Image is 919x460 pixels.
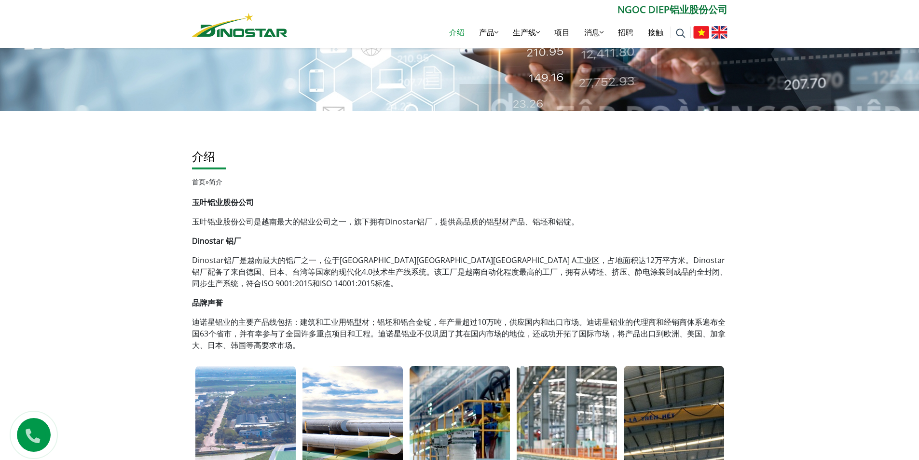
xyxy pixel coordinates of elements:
[192,255,727,289] font: 是越南最大的铝厂之一，位于[GEOGRAPHIC_DATA][GEOGRAPHIC_DATA][GEOGRAPHIC_DATA] A工业区，占地面积达12万平方米。Dinostar铝厂配备了来自...
[192,177,206,186] a: 首页
[693,26,709,39] img: 越南语
[554,27,570,38] font: 项目
[254,216,579,227] font: 是越南最大的铝业公司之一，旗下拥有Dinostar铝厂，提供高品质的铝型材产品、铝坯和铝锭。
[192,297,223,308] font: 品牌声誉
[206,177,209,186] font: »
[472,17,506,48] a: 产品
[192,13,288,37] img: 恐龙星铝业
[192,317,726,350] font: 迪诺星铝业的主要产品线包括：建筑和工业用铝型材；铝坯和铝合金锭，年产量超过10万吨，供应国内和出口市场。迪诺星铝业的代理商和经销商体系遍布全国63个省市，并有幸参与了全国许多重点项目和工程。迪诺...
[192,236,241,246] font: Dinostar 铝厂
[192,197,254,208] font: 玉叶铝业股份公司
[584,27,600,38] font: 消息
[611,17,641,48] a: 招聘
[442,17,472,48] a: 介绍
[712,26,727,39] img: 英语
[641,17,671,48] a: 接触
[192,216,254,227] a: 玉叶铝业股份公司
[676,28,686,38] img: 搜索
[618,27,633,38] font: 招聘
[547,17,577,48] a: 项目
[192,255,239,265] a: Dinostar铝厂
[449,27,465,38] font: 介绍
[577,17,611,48] a: 消息
[479,27,494,38] font: 产品
[209,177,222,186] font: 简介
[648,27,663,38] font: 接触
[617,3,727,16] font: NGOC DIEP铝业股份公司
[506,17,547,48] a: 生产线
[192,148,215,164] a: 介绍
[513,27,536,38] font: 生产线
